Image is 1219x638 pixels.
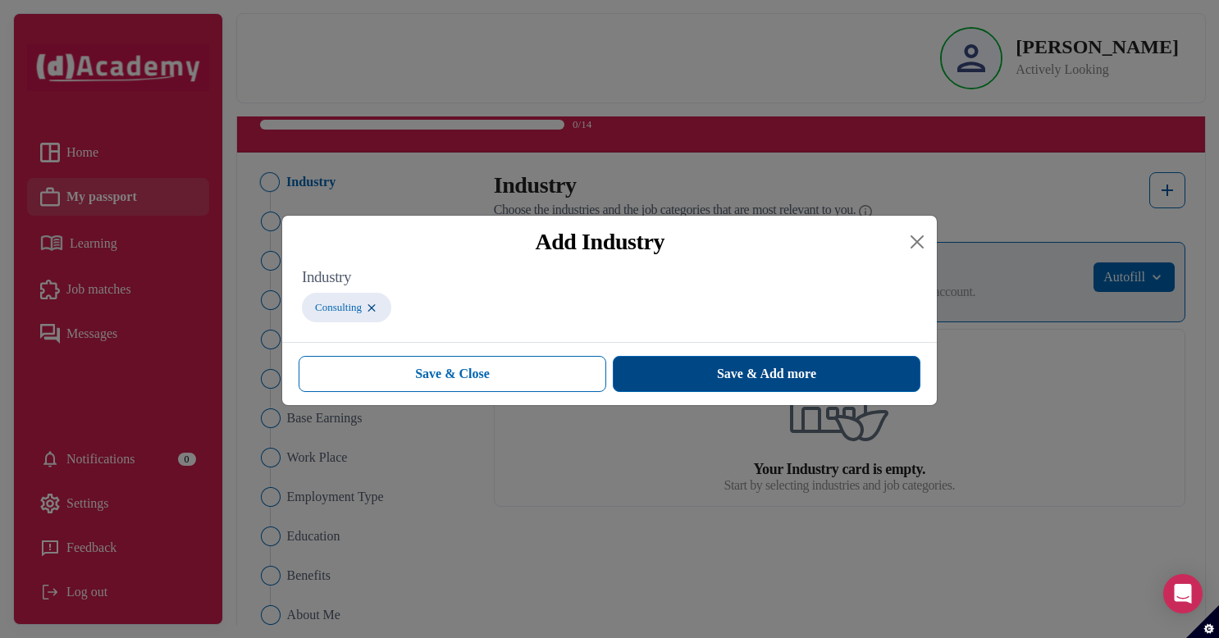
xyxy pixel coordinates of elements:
[315,299,362,316] label: Consulting
[302,268,917,286] label: Industry
[717,364,816,384] span: Save & Add more
[1163,574,1203,613] div: Open Intercom Messenger
[415,364,490,384] span: Save & Close
[904,229,930,255] button: Close
[613,356,920,392] button: Save & Add more
[299,356,606,392] button: Save & Close
[295,229,904,255] div: Add Industry
[365,301,378,315] img: ...
[1186,605,1219,638] button: Set cookie preferences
